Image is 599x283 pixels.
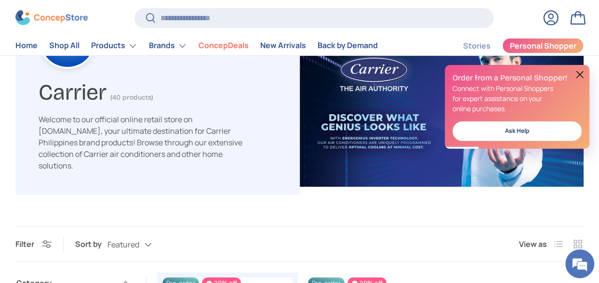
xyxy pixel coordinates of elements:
h2: Order from a Personal Shopper! [453,73,582,83]
nav: Secondary [440,36,584,55]
summary: Brands [143,36,193,55]
span: We're online! [56,82,133,179]
a: Back by Demand [318,37,378,55]
nav: Primary [15,36,378,55]
span: Personal Shopper [510,42,576,50]
p: Welcome to our official online retail store on [DOMAIN_NAME], your ultimate destination for Carri... [39,114,246,171]
summary: Products [85,36,143,55]
a: Personal Shopper [502,38,584,53]
img: carrier-banner-image-concepstore [300,26,584,187]
a: Home [15,37,38,55]
img: ConcepStore [15,11,88,26]
button: Featured [107,236,171,253]
span: View as [519,238,547,250]
div: Minimize live chat window [158,5,181,28]
a: Stories [463,37,491,55]
a: New Arrivals [260,37,306,55]
span: (40 products) [110,93,153,102]
a: ConcepDeals [199,37,249,55]
h1: Carrier [39,75,106,105]
span: Filter [15,239,34,249]
textarea: Type your message and hit 'Enter' [5,184,184,218]
button: Filter [15,239,52,249]
span: Featured [107,240,139,249]
p: Connect with Personal Shoppers for expert assistance on your online purchases. [453,83,582,114]
div: Chat with us now [50,54,162,66]
label: Sort by [75,238,107,250]
a: Ask Help [453,121,582,141]
a: Shop All [49,37,80,55]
